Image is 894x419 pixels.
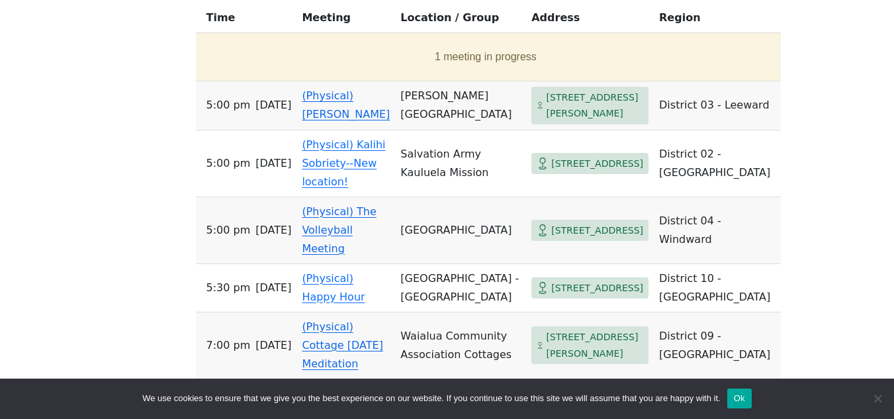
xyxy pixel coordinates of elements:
[654,197,781,264] td: District 04 - Windward
[255,279,291,297] span: [DATE]
[395,81,526,130] td: [PERSON_NAME][GEOGRAPHIC_DATA]
[871,392,884,405] span: No
[302,272,365,303] a: (Physical) Happy Hour
[654,130,781,197] td: District 02 - [GEOGRAPHIC_DATA]
[526,9,654,33] th: Address
[296,9,395,33] th: Meeting
[206,154,251,173] span: 5:00 PM
[302,138,385,188] a: (Physical) Kalihi Sobriety--New location!
[206,336,251,355] span: 7:00 PM
[302,320,383,370] a: (Physical) Cottage [DATE] Meditation
[255,336,291,355] span: [DATE]
[206,279,251,297] span: 5:30 PM
[395,9,526,33] th: Location / Group
[395,197,526,264] td: [GEOGRAPHIC_DATA]
[196,9,297,33] th: Time
[302,205,376,255] a: (Physical) The Volleyball Meeting
[654,312,781,379] td: District 09 - [GEOGRAPHIC_DATA]
[302,89,390,120] a: (Physical) [PERSON_NAME]
[206,96,251,115] span: 5:00 PM
[255,154,291,173] span: [DATE]
[547,89,644,122] span: [STREET_ADDRESS][PERSON_NAME]
[206,221,251,240] span: 5:00 PM
[547,329,644,361] span: [STREET_ADDRESS][PERSON_NAME]
[551,156,643,172] span: [STREET_ADDRESS]
[395,312,526,379] td: Waialua Community Association Cottages
[654,264,781,312] td: District 10 - [GEOGRAPHIC_DATA]
[551,222,643,239] span: [STREET_ADDRESS]
[654,9,781,33] th: Region
[654,81,781,130] td: District 03 - Leeward
[395,130,526,197] td: Salvation Army Kauluela Mission
[727,389,752,408] button: Ok
[395,264,526,312] td: [GEOGRAPHIC_DATA] - [GEOGRAPHIC_DATA]
[255,221,291,240] span: [DATE]
[551,280,643,297] span: [STREET_ADDRESS]
[201,38,771,75] button: 1 meeting in progress
[255,96,291,115] span: [DATE]
[142,392,720,405] span: We use cookies to ensure that we give you the best experience on our website. If you continue to ...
